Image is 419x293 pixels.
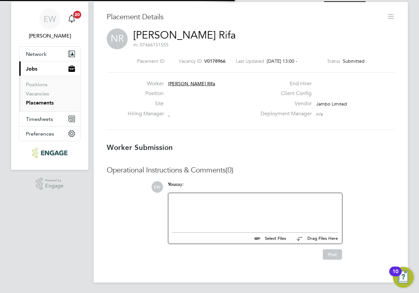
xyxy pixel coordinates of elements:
[168,81,215,87] span: [PERSON_NAME] Rifa
[19,126,80,141] button: Preferences
[226,166,233,174] span: (0)
[26,66,37,72] span: Jobs
[44,15,56,23] span: EW
[26,51,46,57] span: Network
[107,166,395,175] h3: Operational Instructions & Comments
[316,111,323,117] span: n/a
[45,183,64,189] span: Engage
[19,148,81,158] a: Go to home page
[133,29,236,41] a: [PERSON_NAME] Rifa
[137,58,164,64] label: Placement ID
[291,232,338,245] button: Drag Files Here
[19,61,80,76] button: Jobs
[236,58,264,64] label: Last Updated
[19,32,81,40] span: Emma Wood
[257,110,312,117] label: Deployment Manager
[179,58,202,64] label: Vacancy ID
[107,12,382,22] h3: Placement Details
[343,58,365,64] span: Submitted
[323,249,342,260] button: Post
[267,58,297,64] span: [DATE] 13:00 -
[19,76,80,111] div: Jobs
[107,28,128,49] span: NR
[19,47,80,61] button: Network
[204,58,226,64] span: V0178966
[26,81,47,88] a: Positions
[26,131,54,137] span: Preferences
[128,80,164,87] label: Worker
[65,8,78,29] a: 20
[393,267,414,288] button: Open Resource Center, 10 new notifications
[133,42,169,48] span: m: 07466151555
[73,11,81,19] span: 20
[26,100,54,106] a: Placements
[392,271,398,280] div: 10
[26,116,53,122] span: Timesheets
[316,101,347,107] span: Jambo Limited
[152,181,163,193] span: EW
[32,148,67,158] img: ncclondon-logo-retina.png
[45,178,64,183] span: Powered by
[168,182,176,187] span: You
[26,90,49,97] a: Vacancies
[128,100,164,107] label: Site
[19,112,80,126] button: Timesheets
[107,143,173,152] b: Worker Submission
[19,8,81,40] a: EW[PERSON_NAME]
[257,100,312,107] label: Vendor
[327,58,340,64] label: Status
[257,90,312,97] label: Client Config
[168,181,342,193] div: say:
[128,90,164,97] label: Position
[36,178,64,190] a: Powered byEngage
[257,80,312,87] label: End Hirer
[11,2,88,170] nav: Main navigation
[128,110,164,117] label: Hiring Manager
